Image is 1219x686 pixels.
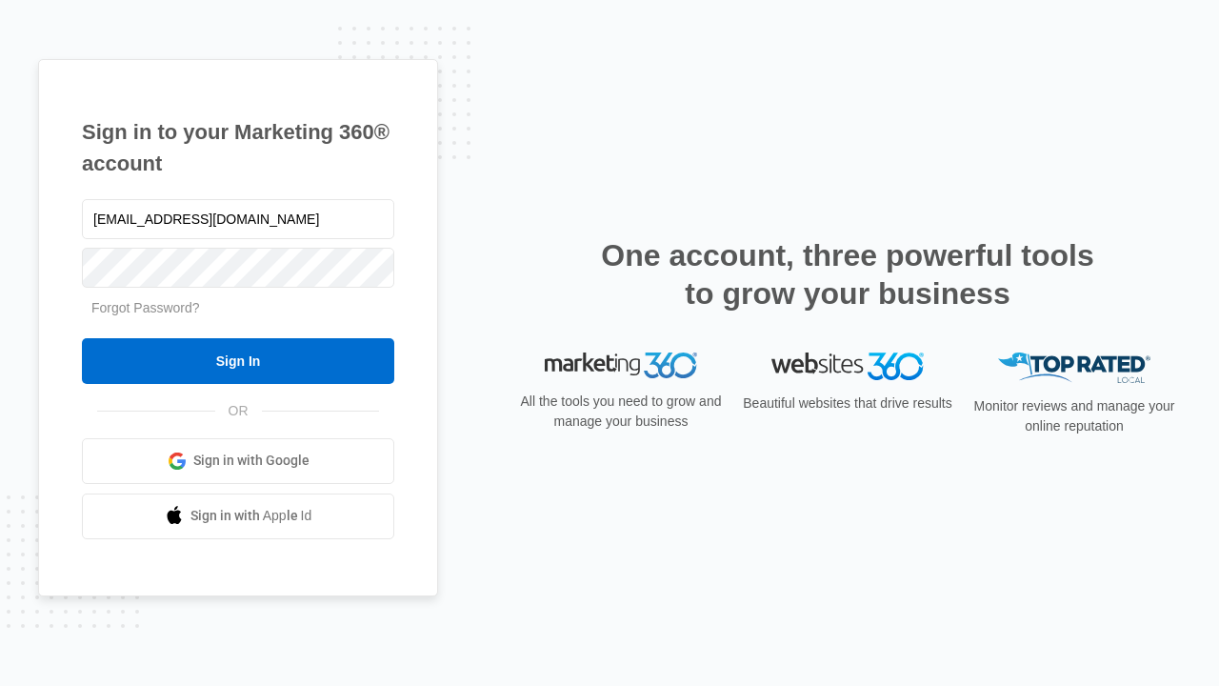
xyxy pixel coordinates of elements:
[82,199,394,239] input: Email
[91,300,200,315] a: Forgot Password?
[514,392,728,432] p: All the tools you need to grow and manage your business
[82,494,394,539] a: Sign in with Apple Id
[82,438,394,484] a: Sign in with Google
[771,353,924,380] img: Websites 360
[215,401,262,421] span: OR
[741,393,954,414] p: Beautiful websites that drive results
[545,353,697,379] img: Marketing 360
[193,451,310,471] span: Sign in with Google
[190,506,312,526] span: Sign in with Apple Id
[968,396,1181,436] p: Monitor reviews and manage your online reputation
[595,236,1100,313] h2: One account, three powerful tools to grow your business
[82,116,394,179] h1: Sign in to your Marketing 360® account
[998,353,1150,384] img: Top Rated Local
[82,338,394,384] input: Sign In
